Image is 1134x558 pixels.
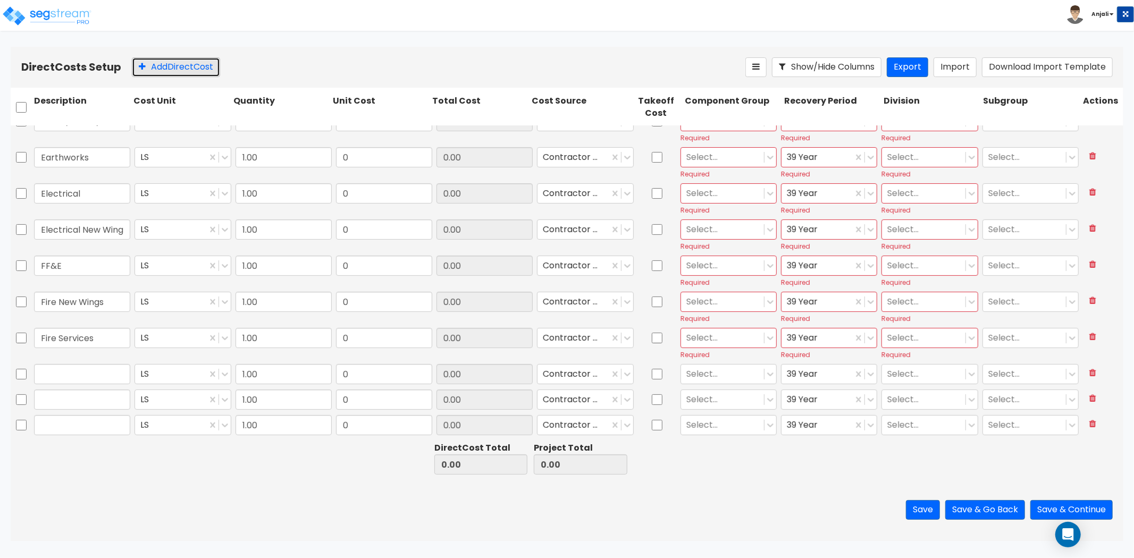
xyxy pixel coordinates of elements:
div: Required [881,170,978,179]
div: LS [135,390,231,410]
div: Contractor Cost [537,328,633,348]
button: Download Import Template [982,57,1113,77]
div: Required [881,242,978,251]
img: avatar.png [1066,5,1085,24]
div: Contractor Cost [537,364,633,384]
div: Total Cost [430,93,530,122]
div: 39 Year [781,256,877,276]
div: 39 Year [781,183,877,204]
div: LS [135,415,231,435]
button: Save & Go Back [945,500,1025,520]
button: AddDirectCost [132,57,220,77]
div: 39 Year [781,219,877,240]
div: Project Total [534,442,627,454]
div: 39 Year [781,147,877,167]
button: Delete Row [1083,147,1103,166]
button: Reorder Items [745,57,767,77]
div: LS [135,256,231,276]
button: Delete Row [1083,256,1103,274]
div: Contractor Cost [537,292,633,312]
div: Direct Cost Total [434,442,527,454]
button: Delete Row [1083,364,1103,383]
div: Required [681,278,777,287]
div: LS [135,183,231,204]
div: Required [681,314,777,323]
b: Anjali [1091,10,1108,18]
img: logo_pro_r.png [2,5,92,27]
button: Save [906,500,940,520]
div: Required [781,170,877,179]
div: Component Group [683,93,782,122]
div: Division [881,93,981,122]
div: 39 Year [781,328,877,348]
button: Delete Row [1083,111,1103,130]
button: Save & Continue [1030,500,1113,520]
div: Required [881,278,978,287]
button: Import [934,57,977,77]
div: 39 Year [781,415,877,435]
button: Delete Row [1083,183,1103,202]
button: Delete Row [1083,292,1103,310]
div: Takeoff Cost [629,93,683,122]
button: Delete Row [1083,415,1103,434]
div: Required [881,133,978,142]
button: Delete Row [1083,328,1103,346]
div: Contractor Cost [537,219,633,240]
div: Unit Cost [331,93,430,122]
div: Open Intercom Messenger [1055,522,1081,547]
div: LS [135,219,231,240]
div: Required [781,133,877,142]
div: LS [135,292,231,312]
div: Quantity [231,93,331,122]
div: 39 Year [781,390,877,410]
div: Required [781,242,877,251]
div: Required [681,206,777,215]
button: Export [887,57,928,77]
div: Contractor Cost [537,415,633,435]
div: Required [681,170,777,179]
div: Contractor Cost [537,111,633,131]
div: 39 Year [781,111,877,131]
div: Required [681,133,777,142]
div: Required [781,314,877,323]
b: Direct Costs Setup [21,60,121,74]
button: Show/Hide Columns [772,57,881,77]
div: LS [135,364,231,384]
div: Required [781,278,877,287]
div: Required [881,206,978,215]
div: Required [781,350,877,359]
div: Contractor Cost [537,183,633,204]
button: Delete Row [1083,219,1103,238]
div: Required [681,350,777,359]
div: Contractor Cost [537,390,633,410]
div: Required [681,242,777,251]
div: Recovery Period [782,93,881,122]
div: Cost Source [530,93,629,122]
div: Subgroup [981,93,1081,122]
div: Contractor Cost [537,147,633,167]
button: Delete Row [1083,390,1103,408]
div: Actions [1081,93,1123,122]
div: Description [32,93,131,122]
div: LS [135,147,231,167]
div: 39 Year [781,292,877,312]
div: Required [781,206,877,215]
div: 39 Year [781,364,877,384]
div: Cost Unit [131,93,231,122]
div: LS [135,328,231,348]
div: LS [135,111,231,131]
div: Required [881,350,978,359]
div: Contractor Cost [537,256,633,276]
div: Required [881,314,978,323]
